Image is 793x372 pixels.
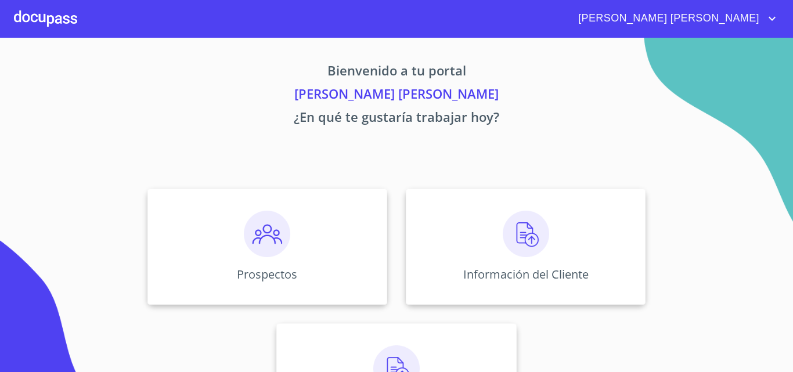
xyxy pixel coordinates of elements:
p: Bienvenido a tu portal [39,61,754,84]
button: account of current user [569,9,779,28]
p: Prospectos [237,266,297,282]
p: Información del Cliente [463,266,589,282]
p: ¿En qué te gustaría trabajar hoy? [39,107,754,131]
span: [PERSON_NAME] [PERSON_NAME] [569,9,765,28]
img: carga.png [503,211,549,257]
p: [PERSON_NAME] [PERSON_NAME] [39,84,754,107]
img: prospectos.png [244,211,290,257]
